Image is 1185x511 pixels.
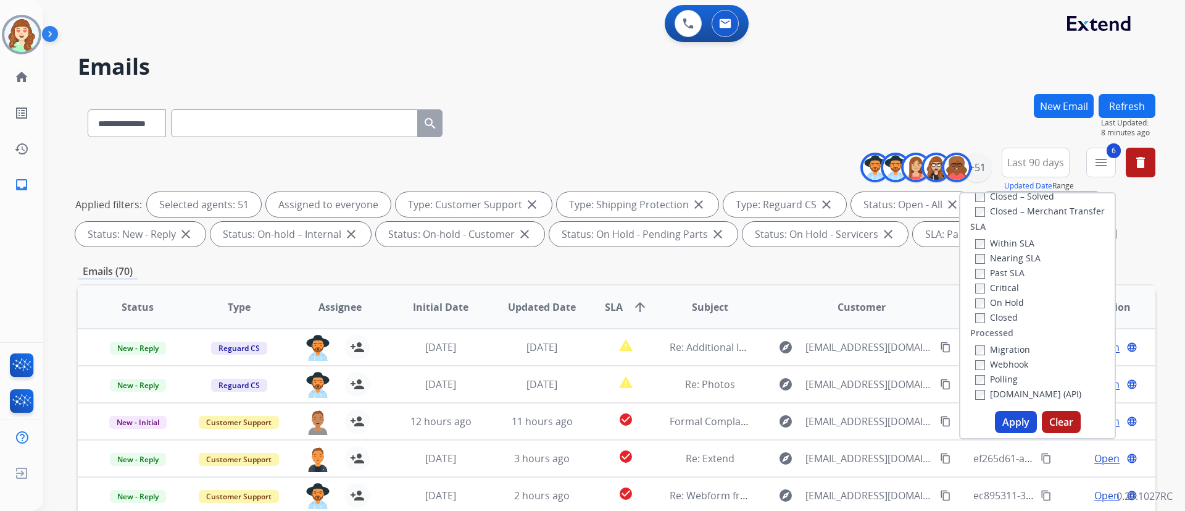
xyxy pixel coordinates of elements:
mat-icon: close [344,227,359,242]
mat-icon: arrow_upward [633,300,647,315]
label: Closed – Solved [975,190,1054,202]
span: Open [1094,451,1120,466]
mat-icon: language [1126,379,1137,390]
label: Closed – Merchant Transfer [975,205,1105,217]
mat-icon: close [517,227,532,242]
input: Migration [975,345,985,355]
mat-icon: language [1126,342,1137,353]
div: Type: Customer Support [396,192,552,217]
input: Critical [975,284,985,294]
span: ec895311-36d6-4312-97c9-254d3d2d7e27 [973,489,1165,502]
label: Polling [975,373,1018,385]
div: +51 [962,153,992,182]
button: Apply [995,411,1037,433]
mat-icon: content_copy [940,342,951,353]
mat-icon: close [710,227,725,242]
img: agent-avatar [306,446,330,472]
mat-icon: content_copy [940,416,951,427]
span: [EMAIL_ADDRESS][DOMAIN_NAME] [805,377,933,392]
mat-icon: check_circle [618,412,633,427]
div: Assigned to everyone [266,192,391,217]
mat-icon: explore [778,451,793,466]
span: Re: Extend [686,452,734,465]
span: New - Reply [110,490,166,503]
mat-icon: content_copy [940,379,951,390]
input: Closed – Solved [975,192,985,202]
label: Webhook [975,358,1028,370]
span: Re: Additional Information [670,340,792,354]
input: On Hold [975,298,985,308]
span: 8 minutes ago [1101,128,1155,138]
mat-icon: explore [778,340,793,355]
span: Initial Date [413,300,468,315]
mat-icon: inbox [14,177,29,192]
span: SLA [605,300,623,315]
span: [DATE] [425,489,456,502]
mat-icon: search [423,116,438,131]
span: Re: Photos [685,378,735,391]
span: Formal Complaint – Denial of Lens Insurance Claim [670,415,905,428]
span: Last Updated: [1101,118,1155,128]
span: [EMAIL_ADDRESS][DOMAIN_NAME] [805,451,933,466]
span: 3 hours ago [514,452,570,465]
label: Past SLA [975,267,1025,279]
mat-icon: report_problem [618,338,633,353]
mat-icon: language [1126,453,1137,464]
span: Updated Date [508,300,576,315]
div: SLA: Past SLA [913,222,1016,247]
div: Type: Reguard CS [723,192,846,217]
img: agent-avatar [306,483,330,509]
label: Within SLA [975,237,1034,249]
div: Status: On Hold - Pending Parts [549,222,738,247]
mat-icon: history [14,141,29,156]
label: [DOMAIN_NAME] (API) [975,388,1081,400]
label: On Hold [975,297,1024,308]
span: Status [122,300,154,315]
mat-icon: home [14,70,29,85]
mat-icon: report_problem [618,375,633,390]
span: New - Initial [109,416,167,429]
span: Type [228,300,251,315]
input: Polling [975,375,985,385]
div: Selected agents: 51 [147,192,261,217]
label: Migration [975,344,1030,355]
span: Reguard CS [211,342,267,355]
span: New - Reply [110,453,166,466]
mat-icon: person_add [350,488,365,503]
mat-icon: check_circle [618,449,633,464]
mat-icon: content_copy [940,453,951,464]
mat-icon: close [525,197,539,212]
span: Customer [838,300,886,315]
mat-icon: close [691,197,706,212]
mat-icon: content_copy [1041,490,1052,501]
span: Subject [692,300,728,315]
button: Last 90 days [1002,148,1070,177]
button: New Email [1034,94,1094,118]
mat-icon: close [945,197,960,212]
span: Open [1094,488,1120,503]
span: [DATE] [425,452,456,465]
label: Nearing SLA [975,252,1041,264]
label: Closed [975,311,1018,323]
span: Reguard CS [211,379,267,392]
button: 6 [1086,148,1116,177]
button: Refresh [1099,94,1155,118]
mat-icon: person_add [350,414,365,429]
mat-icon: close [819,197,834,212]
label: Critical [975,282,1019,294]
p: 0.20.1027RC [1116,489,1173,504]
span: [DATE] [425,340,456,354]
mat-icon: menu [1094,155,1108,170]
span: [EMAIL_ADDRESS][DOMAIN_NAME] [805,340,933,355]
label: Processed [970,327,1013,339]
mat-icon: delete [1133,155,1148,170]
mat-icon: explore [778,414,793,429]
span: 6 [1107,143,1121,158]
img: agent-avatar [306,372,330,398]
span: 2 hours ago [514,489,570,502]
span: [EMAIL_ADDRESS][DOMAIN_NAME] [805,488,933,503]
div: Status: On-hold – Internal [210,222,371,247]
button: Updated Date [1004,181,1052,191]
mat-icon: language [1126,416,1137,427]
span: ef265d61-abbe-4941-ba03-6f7269fa77f3 [973,452,1156,465]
